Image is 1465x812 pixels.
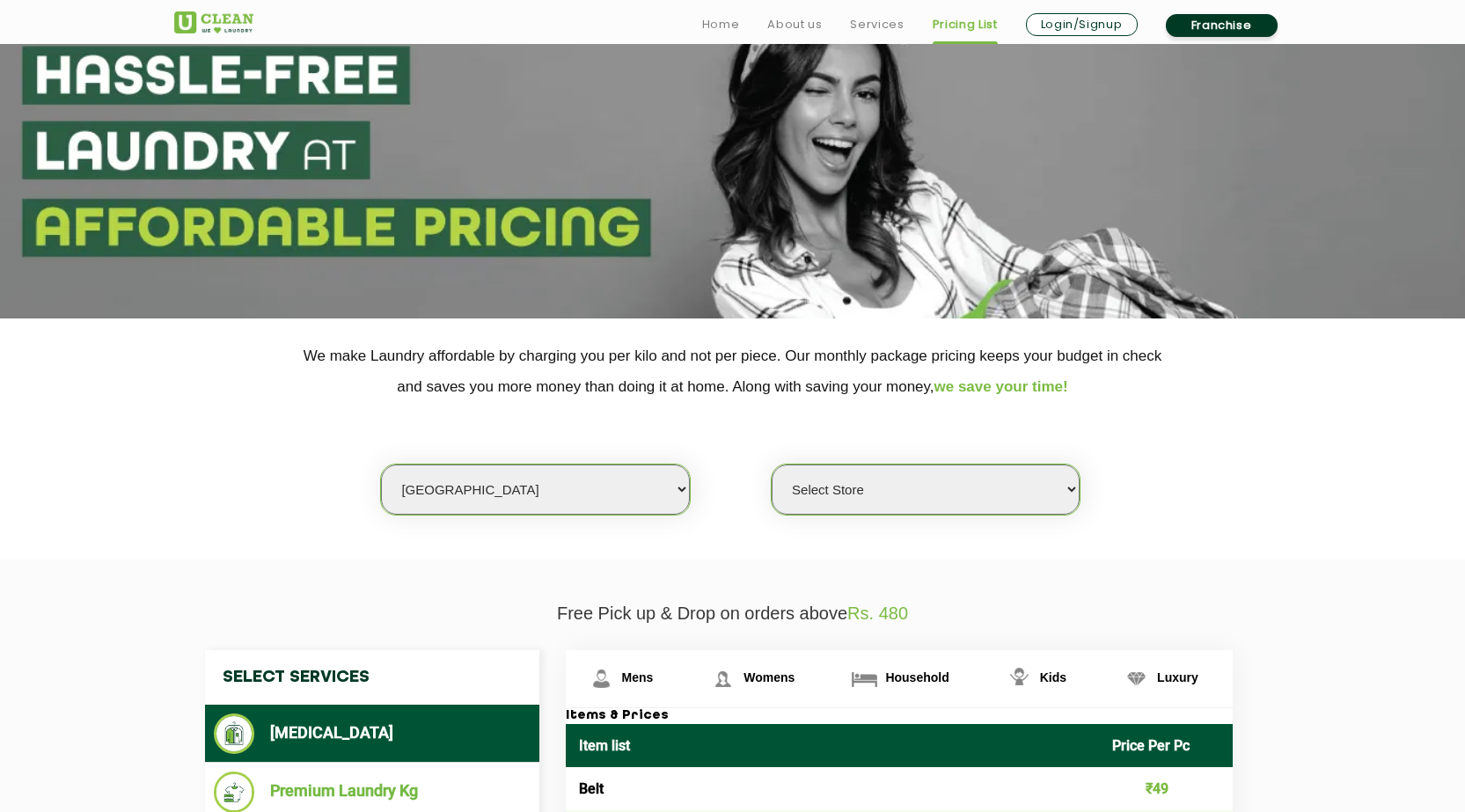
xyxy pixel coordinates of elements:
[1166,14,1278,37] a: Franchise
[566,767,1100,810] td: Belt
[214,713,255,754] img: Dry Cleaning
[1004,663,1035,694] img: Kids
[934,378,1068,395] span: we save your time!
[1121,663,1152,694] img: Luxury
[1157,670,1198,684] span: Luxury
[566,724,1100,767] th: Item list
[622,670,654,684] span: Mens
[933,14,998,35] a: Pricing List
[707,663,738,694] img: Womens
[1099,767,1233,810] td: ₹49
[1040,670,1066,684] span: Kids
[586,663,617,694] img: Mens
[850,14,904,35] a: Services
[702,14,740,35] a: Home
[743,670,795,684] span: Womens
[205,650,539,705] h4: Select Services
[174,604,1292,624] p: Free Pick up & Drop on orders above
[174,340,1292,402] p: We make Laundry affordable by charging you per kilo and not per piece. Our monthly package pricin...
[1099,724,1233,767] th: Price Per Pc
[885,670,949,684] span: Household
[566,708,1233,724] h3: Items & Prices
[767,14,822,35] a: About us
[174,11,253,33] img: UClean Laundry and Dry Cleaning
[849,663,880,694] img: Household
[1026,13,1138,36] a: Login/Signup
[847,604,908,623] span: Rs. 480
[214,713,531,754] li: [MEDICAL_DATA]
